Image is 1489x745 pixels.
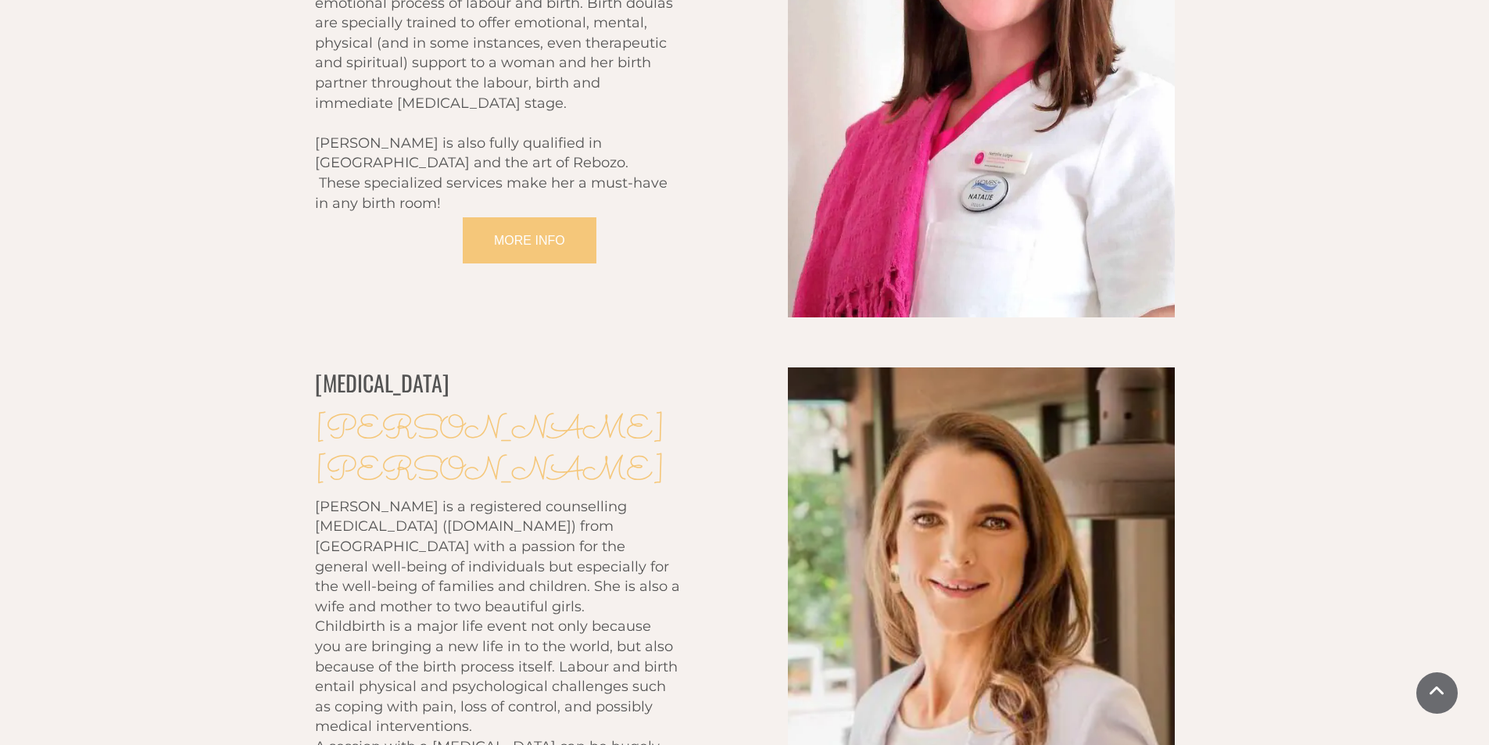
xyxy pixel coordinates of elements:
span: [PERSON_NAME] [PERSON_NAME] [315,407,664,496]
a: Scroll To Top [1416,672,1458,714]
span: [PERSON_NAME] is also fully qualified in [GEOGRAPHIC_DATA] and the art of Rebozo. These specializ... [315,134,668,212]
a: MORE INFO [463,217,596,263]
span: MORE INFO [494,234,565,247]
span: [MEDICAL_DATA] [315,367,449,399]
span: Childbirth is a major life event not only because you are bringing a new life in to the world, bu... [315,618,678,735]
span: [PERSON_NAME] is a registered counselling [MEDICAL_DATA] ([DOMAIN_NAME]) from [GEOGRAPHIC_DATA] w... [315,498,680,615]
